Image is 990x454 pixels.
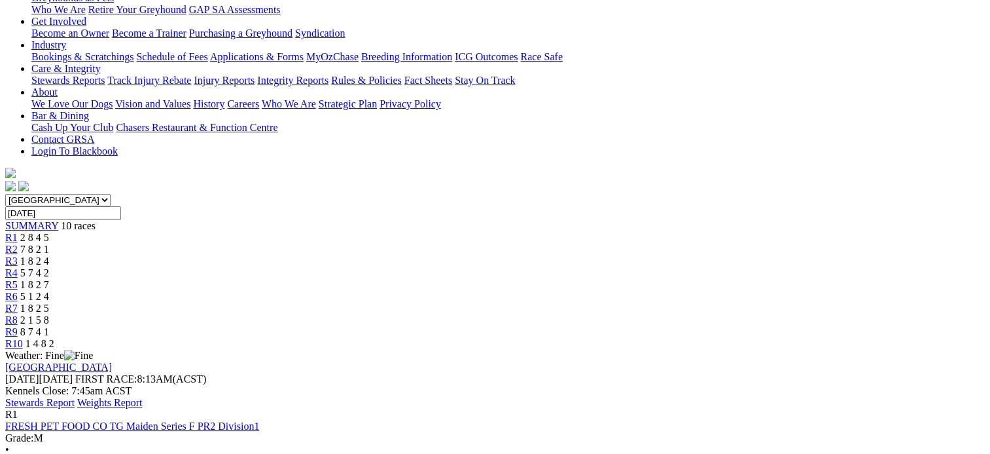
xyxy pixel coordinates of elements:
a: R1 [5,232,18,243]
img: Fine [64,350,93,362]
a: Contact GRSA [31,134,94,145]
img: facebook.svg [5,181,16,191]
div: Care & Integrity [31,75,985,86]
span: [DATE] [5,373,39,385]
a: FRESH PET FOOD CO TG Maiden Series F PR2 Division1 [5,421,259,432]
a: History [193,98,224,109]
a: GAP SA Assessments [189,4,281,15]
a: R5 [5,279,18,290]
a: ICG Outcomes [455,51,518,62]
a: Stay On Track [455,75,515,86]
a: Race Safe [520,51,562,62]
a: Careers [227,98,259,109]
a: R6 [5,291,18,302]
a: Who We Are [31,4,86,15]
span: 2 1 5 8 [20,314,49,326]
img: twitter.svg [18,181,29,191]
a: MyOzChase [306,51,359,62]
a: Industry [31,39,66,50]
div: Bar & Dining [31,122,985,134]
a: Purchasing a Greyhound [189,28,292,39]
div: About [31,98,985,110]
input: Select date [5,206,121,220]
a: Get Involved [31,16,86,27]
a: Schedule of Fees [136,51,207,62]
span: 7 8 2 1 [20,244,49,255]
span: 1 4 8 2 [26,338,54,349]
span: 10 races [61,220,96,231]
a: R8 [5,314,18,326]
div: M [5,432,985,444]
a: Stewards Report [5,397,75,408]
a: Become a Trainer [112,28,186,39]
a: Login To Blackbook [31,145,118,157]
a: R10 [5,338,23,349]
span: 1 8 2 4 [20,255,49,267]
a: R9 [5,326,18,337]
div: Get Involved [31,28,985,39]
span: 2 8 4 5 [20,232,49,243]
a: Bar & Dining [31,110,89,121]
a: Rules & Policies [331,75,402,86]
img: logo-grsa-white.png [5,168,16,178]
span: 1 8 2 5 [20,303,49,314]
a: Strategic Plan [319,98,377,109]
a: Bookings & Scratchings [31,51,133,62]
a: Vision and Values [115,98,190,109]
span: 1 8 2 7 [20,279,49,290]
a: Applications & Forms [210,51,304,62]
a: Retire Your Greyhound [88,4,186,15]
a: Track Injury Rebate [107,75,191,86]
span: Weather: Fine [5,350,93,361]
a: Cash Up Your Club [31,122,113,133]
span: 8:13AM(ACST) [75,373,206,385]
a: Integrity Reports [257,75,328,86]
span: 8 7 4 1 [20,326,49,337]
a: R7 [5,303,18,314]
a: Become an Owner [31,28,109,39]
a: SUMMARY [5,220,58,231]
a: Weights Report [77,397,143,408]
a: Syndication [295,28,345,39]
span: 5 1 2 4 [20,291,49,302]
span: [DATE] [5,373,73,385]
a: We Love Our Dogs [31,98,113,109]
a: Privacy Policy [380,98,441,109]
a: Breeding Information [361,51,452,62]
a: Who We Are [262,98,316,109]
a: Chasers Restaurant & Function Centre [116,122,277,133]
a: About [31,86,58,98]
a: Stewards Reports [31,75,105,86]
a: Fact Sheets [404,75,452,86]
span: Grade: [5,432,34,444]
span: FIRST RACE: [75,373,137,385]
span: R1 [5,409,18,420]
a: Injury Reports [194,75,255,86]
div: Kennels Close: 7:45am ACST [5,385,985,397]
div: Industry [31,51,985,63]
a: [GEOGRAPHIC_DATA] [5,362,112,373]
div: Greyhounds as Pets [31,4,985,16]
a: R2 [5,244,18,255]
span: 5 7 4 2 [20,267,49,278]
a: R3 [5,255,18,267]
a: R4 [5,267,18,278]
a: Care & Integrity [31,63,101,74]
